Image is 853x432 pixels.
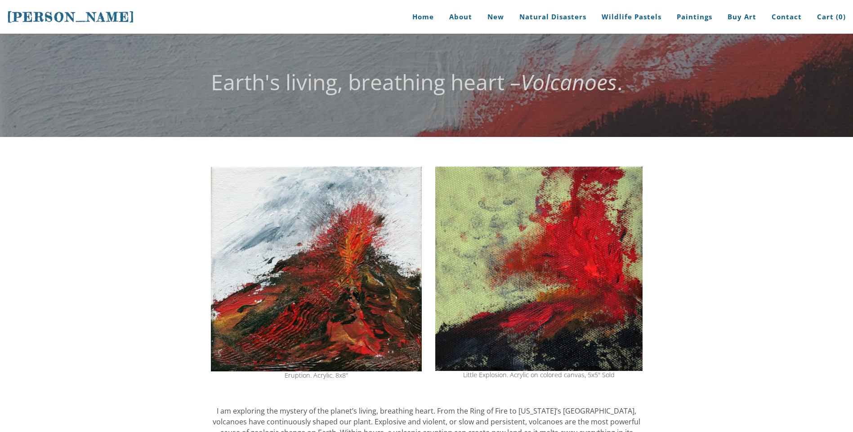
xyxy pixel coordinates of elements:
div: Little Explosion. Acrylic on colored canvas, 5x5" Sold [435,372,643,378]
font: Earth's living, breathing heart – . [211,67,623,97]
img: volcano eruption [211,167,422,371]
div: Eruption. Acrylic. 8x8" [211,372,422,379]
span: [PERSON_NAME] [7,9,135,25]
a: [PERSON_NAME] [7,9,135,26]
span: 0 [839,12,843,21]
img: volcano explosion [435,167,643,371]
em: Volcanoes [521,67,617,97]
